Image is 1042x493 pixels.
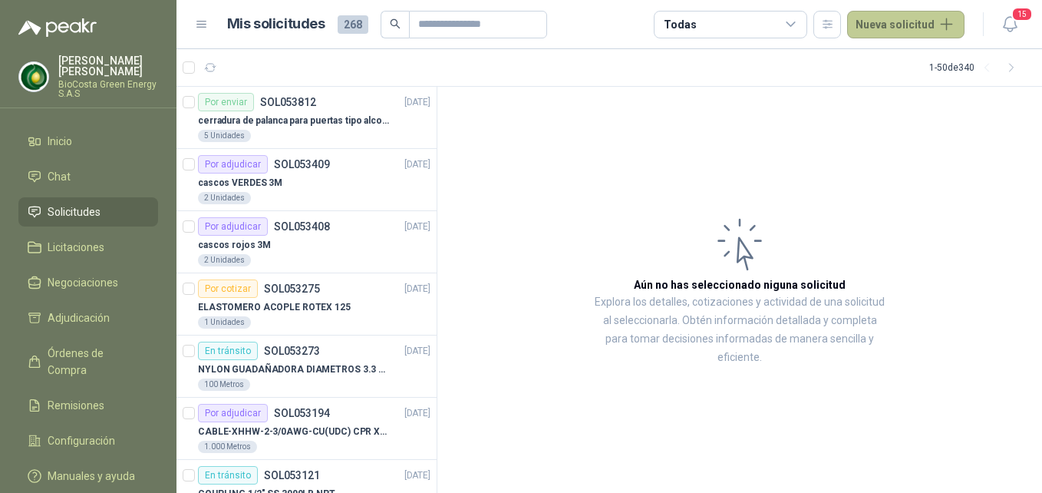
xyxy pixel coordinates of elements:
a: En tránsitoSOL053273[DATE] NYLON GUADAÑADORA DIAMETROS 3.3 mm100 Metros [176,336,437,398]
a: Licitaciones [18,233,158,262]
p: [DATE] [404,344,430,359]
a: Remisiones [18,391,158,420]
span: Inicio [48,133,72,150]
p: SOL053273 [264,346,320,356]
a: Manuales y ayuda [18,462,158,491]
div: En tránsito [198,342,258,360]
span: 15 [1011,7,1033,22]
div: En tránsito [198,466,258,485]
p: cerradura de palanca para puertas tipo alcoba marca yale [198,114,389,128]
p: SOL053409 [274,159,330,170]
a: Por enviarSOL053812[DATE] cerradura de palanca para puertas tipo alcoba marca yale5 Unidades [176,87,437,149]
img: Logo peakr [18,18,97,37]
p: SOL053194 [274,408,330,419]
span: Configuración [48,432,115,449]
a: Órdenes de Compra [18,339,158,385]
div: 2 Unidades [198,254,251,266]
span: Manuales y ayuda [48,468,135,485]
div: Por cotizar [198,280,258,298]
p: Explora los detalles, cotizaciones y actividad de una solicitud al seleccionarla. Obtén informaci... [591,293,889,367]
p: NYLON GUADAÑADORA DIAMETROS 3.3 mm [198,362,389,377]
a: Configuración [18,426,158,455]
p: [PERSON_NAME] [PERSON_NAME] [58,55,158,77]
a: Por adjudicarSOL053409[DATE] cascos VERDES 3M2 Unidades [176,149,437,211]
span: Chat [48,168,71,185]
a: Por adjudicarSOL053194[DATE] CABLE-XHHW-2-3/0AWG-CU(UDC) CPR XLPE FR1.000 Metros [176,398,437,460]
button: 15 [996,11,1024,38]
a: Adjudicación [18,303,158,333]
span: Adjudicación [48,309,110,326]
div: 1 - 50 de 340 [929,55,1024,80]
div: Todas [664,16,696,33]
p: [DATE] [404,406,430,421]
a: Solicitudes [18,197,158,227]
p: cascos VERDES 3M [198,176,282,190]
a: Por adjudicarSOL053408[DATE] cascos rojos 3M2 Unidades [176,211,437,273]
p: CABLE-XHHW-2-3/0AWG-CU(UDC) CPR XLPE FR [198,425,389,439]
div: 1 Unidades [198,316,251,329]
span: Remisiones [48,397,104,414]
span: Órdenes de Compra [48,345,143,379]
p: [DATE] [404,220,430,234]
div: 1.000 Metros [198,441,257,453]
div: Por adjudicar [198,217,268,236]
p: SOL053408 [274,221,330,232]
p: cascos rojos 3M [198,238,271,253]
span: Negociaciones [48,274,118,291]
a: Chat [18,162,158,191]
a: Por cotizarSOL053275[DATE] ELASTOMERO ACOPLE ROTEX 1251 Unidades [176,273,437,336]
button: Nueva solicitud [847,11,965,38]
p: SOL053275 [264,283,320,294]
p: ELASTOMERO ACOPLE ROTEX 125 [198,300,351,315]
p: [DATE] [404,282,430,296]
p: [DATE] [404,157,430,172]
div: 2 Unidades [198,192,251,204]
div: 100 Metros [198,379,250,391]
h3: Aún no has seleccionado niguna solicitud [634,276,846,293]
a: Inicio [18,127,158,156]
p: BioCosta Green Energy S.A.S [58,80,158,98]
p: [DATE] [404,95,430,110]
div: 5 Unidades [198,130,251,142]
img: Company Logo [19,62,48,91]
p: SOL053121 [264,470,320,481]
p: SOL053812 [260,97,316,108]
a: Negociaciones [18,268,158,297]
div: Por enviar [198,93,254,111]
span: search [390,18,401,29]
span: Licitaciones [48,239,104,256]
div: Por adjudicar [198,155,268,174]
div: Por adjudicar [198,404,268,422]
h1: Mis solicitudes [227,13,325,35]
span: 268 [338,15,368,34]
p: [DATE] [404,468,430,483]
span: Solicitudes [48,203,101,220]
